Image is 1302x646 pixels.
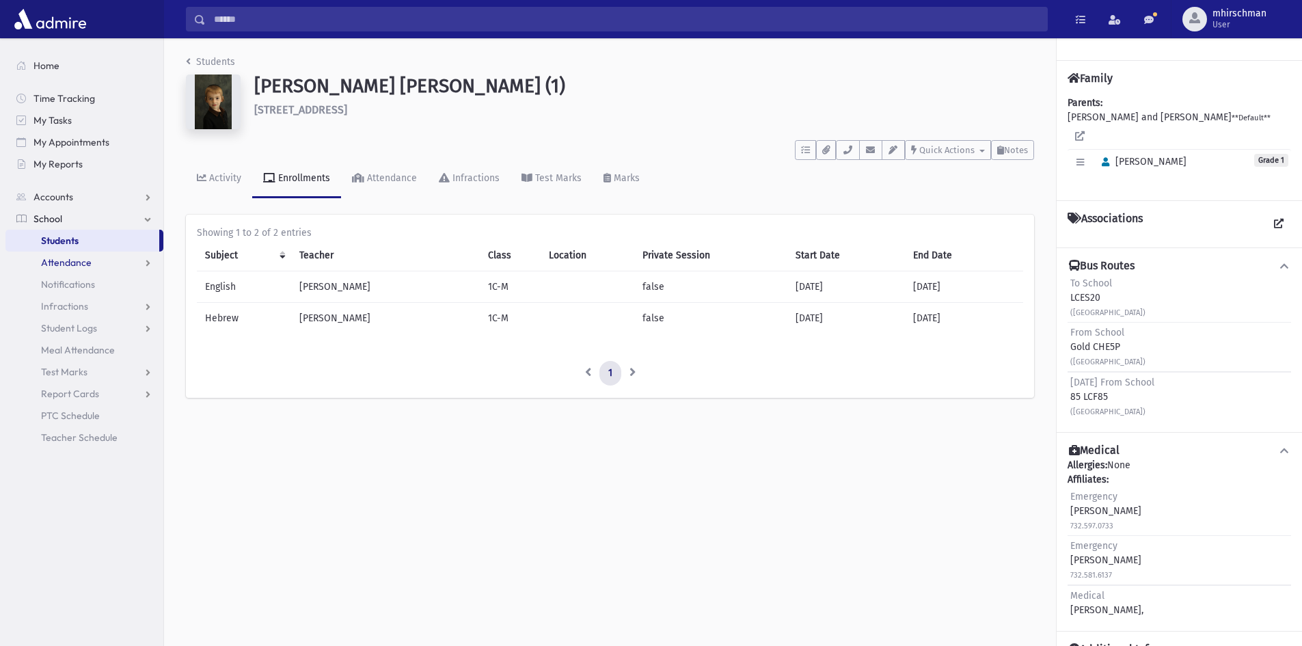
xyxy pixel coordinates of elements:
span: Test Marks [41,366,87,378]
span: Infractions [41,300,88,312]
td: false [634,271,787,303]
div: Gold CHE5P [1070,325,1145,368]
span: Notes [1004,145,1028,155]
span: My Tasks [33,114,72,126]
a: School [5,208,163,230]
h6: [STREET_ADDRESS] [254,103,1034,116]
a: My Tasks [5,109,163,131]
div: Showing 1 to 2 of 2 entries [197,226,1023,240]
th: Location [541,240,634,271]
small: ([GEOGRAPHIC_DATA]) [1070,308,1145,317]
span: mhirschman [1212,8,1266,19]
a: Activity [186,160,252,198]
a: Report Cards [5,383,163,405]
button: Quick Actions [905,140,991,160]
span: Students [41,234,79,247]
a: Meal Attendance [5,339,163,361]
span: To School [1070,278,1112,289]
div: None [1068,458,1291,620]
td: Hebrew [197,303,291,334]
h1: [PERSON_NAME] [PERSON_NAME] (1) [254,75,1034,98]
b: Affiliates: [1068,474,1109,485]
div: [PERSON_NAME] and [PERSON_NAME] [1068,96,1291,189]
div: Activity [206,172,241,184]
small: 732.581.6137 [1070,571,1112,580]
span: PTC Schedule [41,409,100,422]
button: Notes [991,140,1034,160]
b: Parents: [1068,97,1102,109]
th: Private Session [634,240,787,271]
small: 732.597.0733 [1070,522,1113,530]
span: Emergency [1070,540,1117,552]
a: Student Logs [5,317,163,339]
button: Bus Routes [1068,259,1291,273]
span: School [33,213,62,225]
div: LCES20 [1070,276,1145,319]
a: PTC Schedule [5,405,163,427]
span: My Reports [33,158,83,170]
div: Infractions [450,172,500,184]
span: Meal Attendance [41,344,115,356]
td: [DATE] [905,271,1023,303]
span: Attendance [41,256,92,269]
span: Grade 1 [1254,154,1288,167]
nav: breadcrumb [186,55,235,75]
img: AdmirePro [11,5,90,33]
a: 1 [599,361,621,386]
span: My Appointments [33,136,109,148]
div: [PERSON_NAME] [1070,489,1141,533]
b: Allergies: [1068,459,1107,471]
a: Students [5,230,159,252]
div: Attendance [364,172,417,184]
a: Accounts [5,186,163,208]
th: Subject [197,240,291,271]
th: End Date [905,240,1023,271]
span: [DATE] From School [1070,377,1154,388]
a: Attendance [5,252,163,273]
td: English [197,271,291,303]
th: Teacher [291,240,480,271]
th: Class [480,240,541,271]
a: Test Marks [511,160,593,198]
th: Start Date [787,240,905,271]
div: Marks [611,172,640,184]
span: User [1212,19,1266,30]
div: [PERSON_NAME], [1070,589,1143,617]
button: Medical [1068,444,1291,458]
span: Emergency [1070,491,1117,502]
a: My Reports [5,153,163,175]
span: [PERSON_NAME] [1096,156,1186,167]
td: [DATE] [905,303,1023,334]
a: My Appointments [5,131,163,153]
span: Report Cards [41,388,99,400]
span: Medical [1070,590,1104,602]
span: Quick Actions [919,145,975,155]
div: Test Marks [532,172,582,184]
div: [PERSON_NAME] [1070,539,1141,582]
small: ([GEOGRAPHIC_DATA]) [1070,358,1145,366]
h4: Bus Routes [1069,259,1135,273]
a: Notifications [5,273,163,295]
td: [DATE] [787,303,905,334]
span: Notifications [41,278,95,291]
input: Search [206,7,1047,31]
div: 85 LCF85 [1070,375,1154,418]
a: Teacher Schedule [5,427,163,448]
a: Time Tracking [5,88,163,109]
a: View all Associations [1266,212,1291,237]
td: [PERSON_NAME] [291,303,480,334]
span: Teacher Schedule [41,431,118,444]
td: [DATE] [787,271,905,303]
td: 1C-M [480,271,541,303]
td: false [634,303,787,334]
a: Infractions [428,160,511,198]
a: Infractions [5,295,163,317]
h4: Associations [1068,212,1143,237]
a: Attendance [341,160,428,198]
a: Students [186,56,235,68]
div: Enrollments [275,172,330,184]
span: Home [33,59,59,72]
td: [PERSON_NAME] [291,271,480,303]
h4: Medical [1069,444,1120,458]
span: Accounts [33,191,73,203]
